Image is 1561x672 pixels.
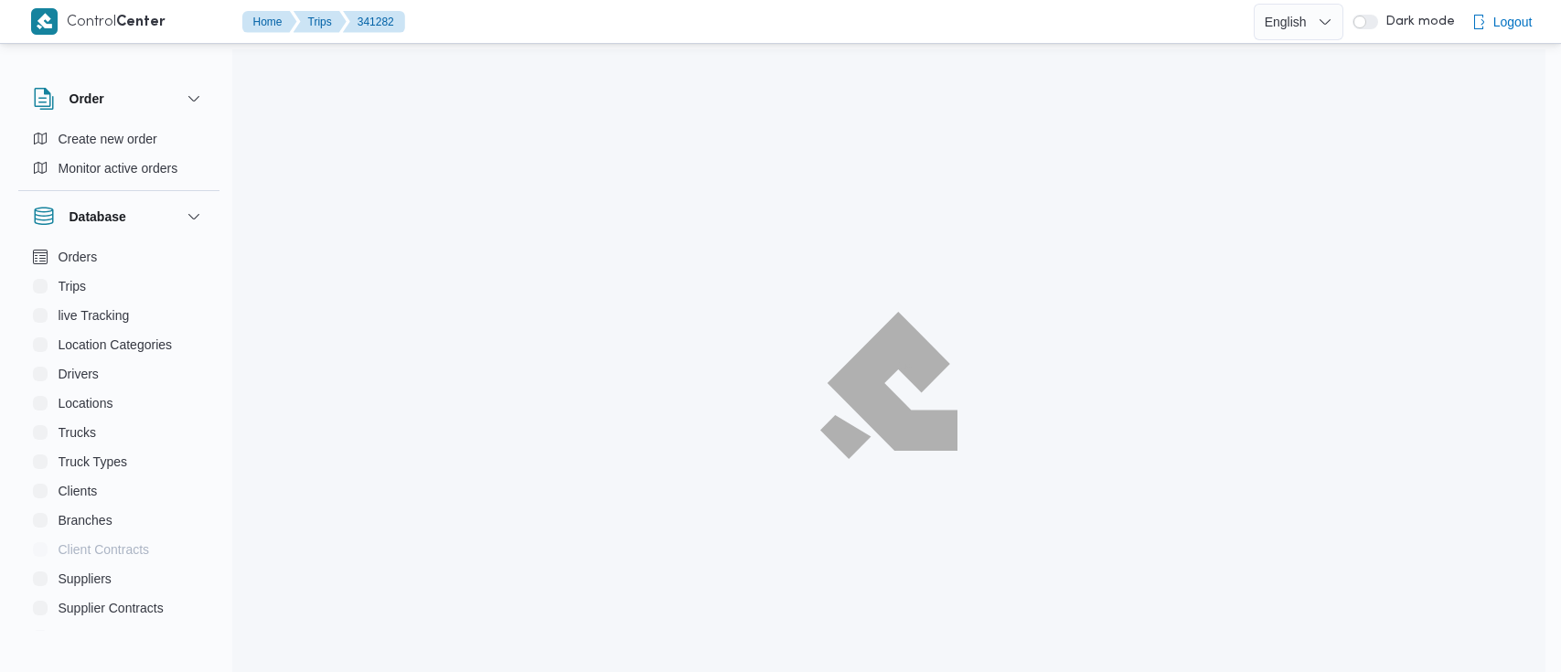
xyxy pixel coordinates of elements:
[69,206,126,228] h3: Database
[59,128,157,150] span: Create new order
[242,11,297,33] button: Home
[26,506,212,535] button: Branches
[26,301,212,330] button: live Tracking
[59,451,127,473] span: Truck Types
[26,593,212,623] button: Supplier Contracts
[33,88,205,110] button: Order
[827,320,949,451] img: ILLA Logo
[59,421,96,443] span: Trucks
[59,509,112,531] span: Branches
[26,389,212,418] button: Locations
[116,16,166,29] b: Center
[26,359,212,389] button: Drivers
[59,392,113,414] span: Locations
[26,272,212,301] button: Trips
[294,11,347,33] button: Trips
[18,124,219,190] div: Order
[26,447,212,476] button: Truck Types
[26,242,212,272] button: Orders
[59,480,98,502] span: Clients
[18,242,219,638] div: Database
[33,206,205,228] button: Database
[69,88,104,110] h3: Order
[343,11,405,33] button: 341282
[1464,4,1540,40] button: Logout
[59,334,173,356] span: Location Categories
[26,623,212,652] button: Devices
[59,363,99,385] span: Drivers
[26,124,212,154] button: Create new order
[26,418,212,447] button: Trucks
[59,246,98,268] span: Orders
[31,8,58,35] img: X8yXhbKr1z7QwAAAABJRU5ErkJggg==
[59,597,164,619] span: Supplier Contracts
[59,568,112,590] span: Suppliers
[59,275,87,297] span: Trips
[26,564,212,593] button: Suppliers
[1378,15,1455,29] span: Dark mode
[26,476,212,506] button: Clients
[59,304,130,326] span: live Tracking
[59,539,150,560] span: Client Contracts
[26,330,212,359] button: Location Categories
[59,157,178,179] span: Monitor active orders
[26,535,212,564] button: Client Contracts
[26,154,212,183] button: Monitor active orders
[1493,11,1533,33] span: Logout
[59,626,104,648] span: Devices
